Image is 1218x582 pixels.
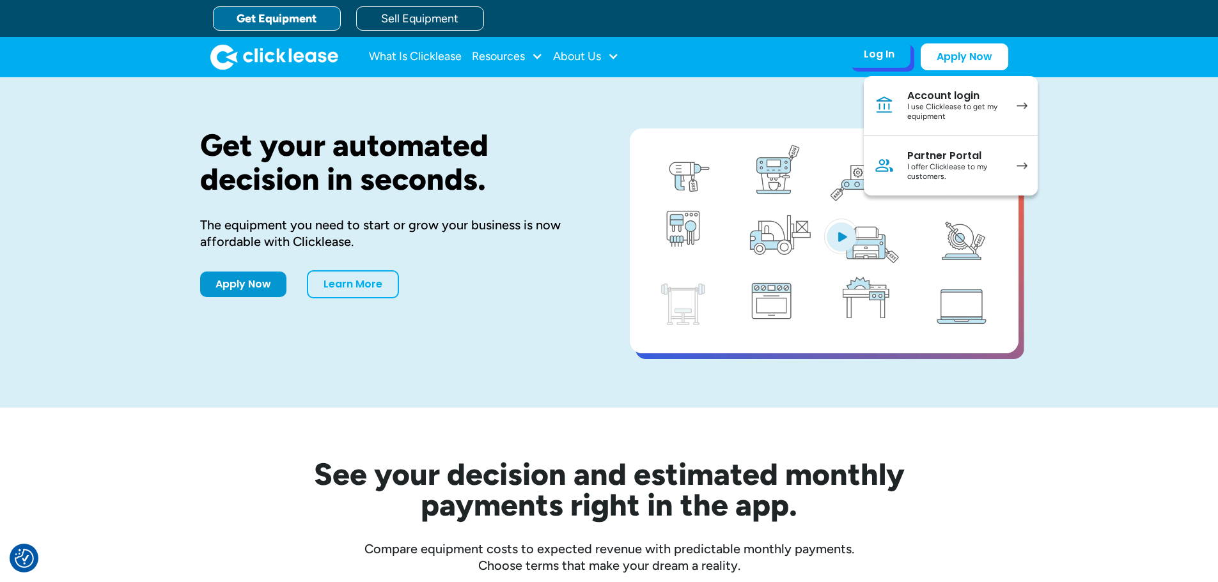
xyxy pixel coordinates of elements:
div: About Us [553,44,619,70]
img: arrow [1017,102,1027,109]
div: Account login [907,89,1004,102]
a: Get Equipment [213,6,341,31]
a: Account loginI use Clicklease to get my equipment [864,76,1038,136]
button: Consent Preferences [15,549,34,568]
div: Resources [472,44,543,70]
h2: See your decision and estimated monthly payments right in the app. [251,459,967,520]
img: Bank icon [874,95,894,116]
nav: Log In [864,76,1038,195]
div: Partner Portal [907,149,1004,162]
div: Log In [864,48,894,61]
a: Apply Now [200,272,286,297]
img: arrow [1017,162,1027,169]
a: open lightbox [630,128,1019,353]
a: Partner PortalI offer Clicklease to my customers. [864,136,1038,195]
div: Compare equipment costs to expected revenue with predictable monthly payments. Choose terms that ... [200,540,1019,574]
a: Apply Now [921,43,1008,70]
img: Blue play button logo on a light blue circular background [824,218,859,254]
img: Person icon [874,155,894,176]
a: Sell Equipment [356,6,484,31]
a: What Is Clicklease [369,44,462,70]
a: home [210,44,338,70]
div: I offer Clicklease to my customers. [907,162,1004,182]
h1: Get your automated decision in seconds. [200,128,589,196]
div: The equipment you need to start or grow your business is now affordable with Clicklease. [200,217,589,250]
a: Learn More [307,270,399,298]
img: Clicklease logo [210,44,338,70]
div: I use Clicklease to get my equipment [907,102,1004,122]
img: Revisit consent button [15,549,34,568]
